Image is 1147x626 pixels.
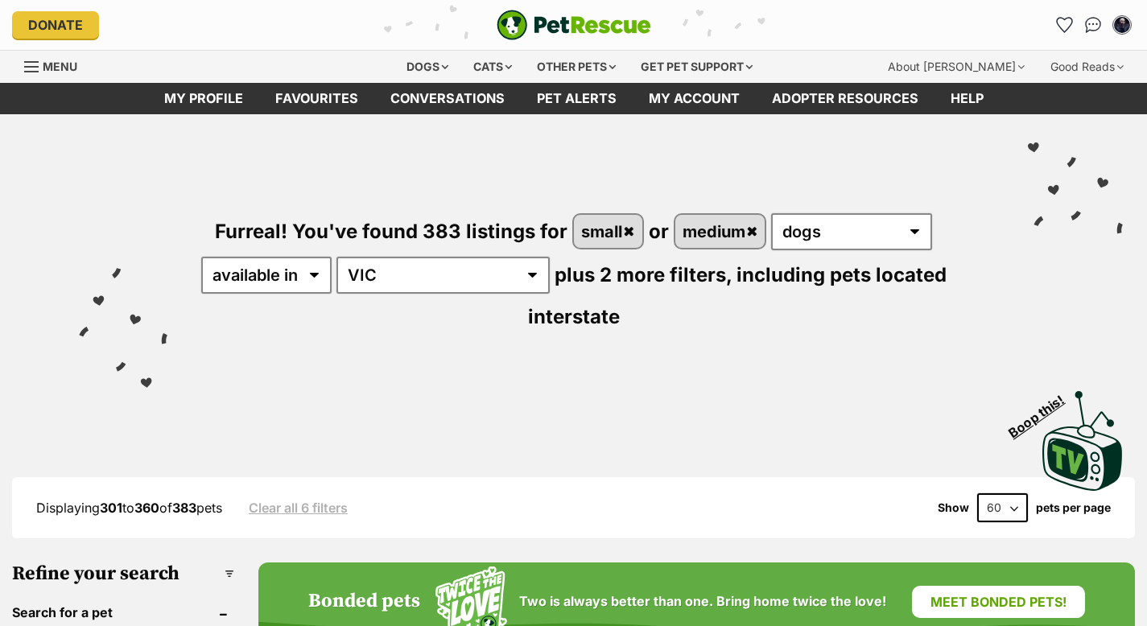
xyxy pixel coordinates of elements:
[912,586,1085,618] a: Meet bonded pets!
[1109,12,1135,38] button: My account
[24,51,89,80] a: Menu
[526,51,627,83] div: Other pets
[938,501,969,514] span: Show
[148,83,259,114] a: My profile
[462,51,523,83] div: Cats
[756,83,935,114] a: Adopter resources
[43,60,77,73] span: Menu
[497,10,651,40] img: logo-e224e6f780fb5917bec1dbf3a21bbac754714ae5b6737aabdf751b685950b380.svg
[1042,377,1123,494] a: Boop this!
[528,263,947,328] span: including pets located interstate
[249,500,348,515] a: Clear all 6 filters
[497,10,651,40] a: PetRescue
[1006,382,1080,440] span: Boop this!
[36,500,222,516] span: Displaying to of pets
[574,215,642,248] a: small
[1036,501,1111,514] label: pets per page
[649,220,669,243] span: or
[521,83,633,114] a: Pet alerts
[633,83,756,114] a: My account
[1051,12,1077,38] a: Favourites
[12,11,99,39] a: Donate
[100,500,122,516] strong: 301
[1085,17,1102,33] img: chat-41dd97257d64d25036548639549fe6c8038ab92f7586957e7f3b1b290dea8141.svg
[215,220,567,243] span: Furreal! You've found 383 listings for
[1042,391,1123,491] img: PetRescue TV logo
[308,591,420,613] h4: Bonded pets
[259,83,374,114] a: Favourites
[1114,17,1130,33] img: Amanda Mason profile pic
[555,263,732,286] span: plus 2 more filters,
[12,605,234,620] header: Search for a pet
[134,500,159,516] strong: 360
[877,51,1036,83] div: About [PERSON_NAME]
[629,51,764,83] div: Get pet support
[374,83,521,114] a: conversations
[172,500,196,516] strong: 383
[935,83,1000,114] a: Help
[395,51,460,83] div: Dogs
[675,215,765,248] a: medium
[12,562,234,585] h3: Refine your search
[1039,51,1135,83] div: Good Reads
[1080,12,1106,38] a: Conversations
[1051,12,1135,38] ul: Account quick links
[519,594,886,609] span: Two is always better than one. Bring home twice the love!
